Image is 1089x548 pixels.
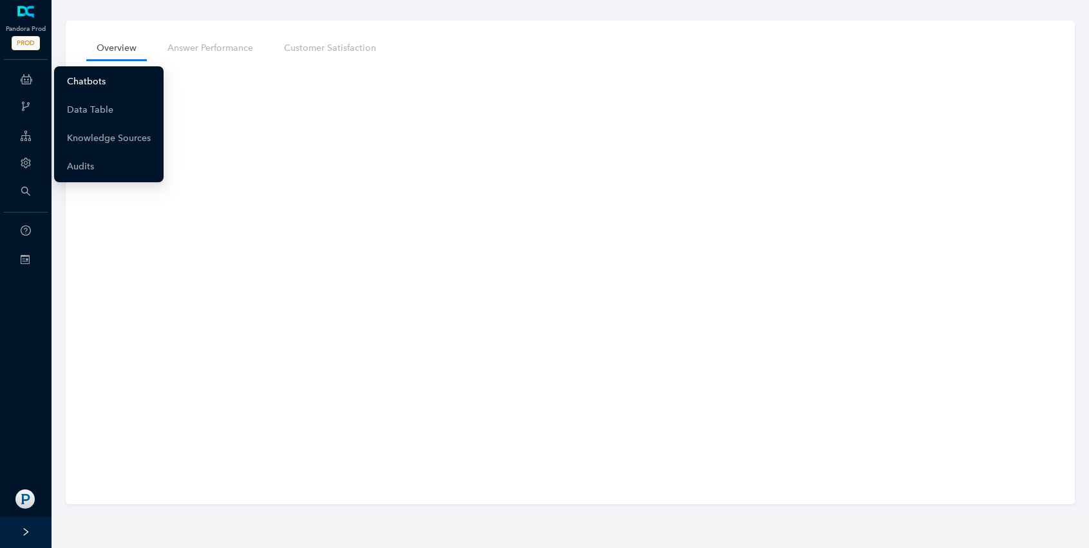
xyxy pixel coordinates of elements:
[15,489,35,509] img: 2245c3f1d8d0bf3af50bf22befedf792
[274,36,386,60] a: Customer Satisfaction
[21,186,31,196] span: search
[12,36,40,50] span: PROD
[21,158,31,168] span: setting
[21,101,31,111] span: branches
[21,225,31,236] span: question-circle
[86,36,147,60] a: Overview
[86,60,1054,502] iframe: iframe
[157,36,263,60] a: Answer Performance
